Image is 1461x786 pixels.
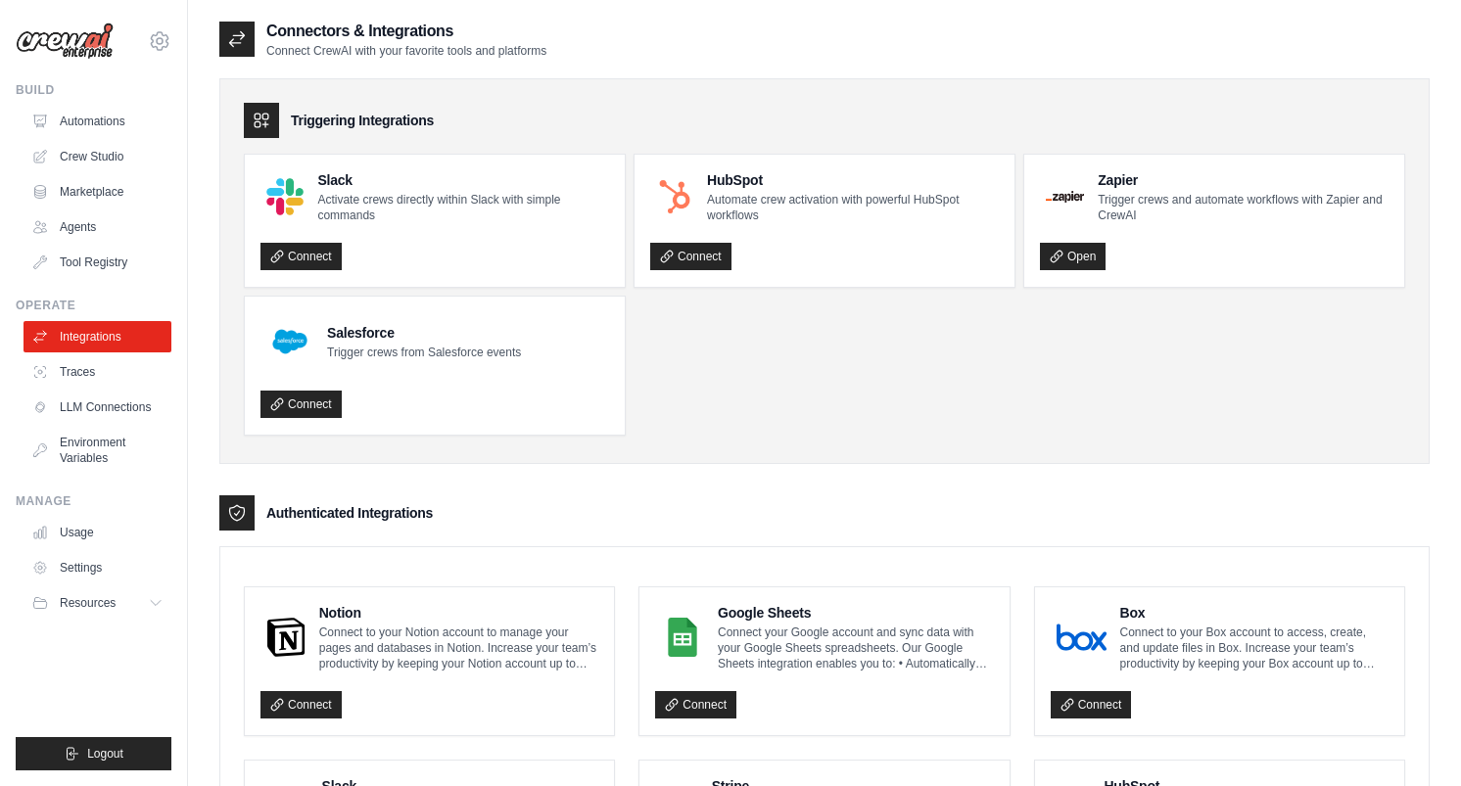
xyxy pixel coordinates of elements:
p: Automate crew activation with powerful HubSpot workflows [707,192,999,223]
a: Tool Registry [24,247,171,278]
h4: HubSpot [707,170,999,190]
a: Agents [24,211,171,243]
a: Marketplace [24,176,171,208]
a: Connect [1051,691,1132,718]
img: Logo [16,23,114,60]
a: Automations [24,106,171,137]
img: Zapier Logo [1046,191,1084,203]
a: LLM Connections [24,392,171,423]
div: Manage [16,493,171,509]
h3: Triggering Integrations [291,111,434,130]
img: Slack Logo [266,178,304,215]
div: Operate [16,298,171,313]
a: Crew Studio [24,141,171,172]
p: Activate crews directly within Slack with simple commands [317,192,609,223]
a: Connect [260,391,342,418]
img: HubSpot Logo [656,178,693,215]
iframe: Chat Widget [1363,692,1461,786]
span: Resources [60,595,116,611]
img: Google Sheets Logo [661,618,704,657]
span: Logout [87,746,123,762]
a: Connect [650,243,731,270]
h4: Google Sheets [718,603,994,623]
h4: Zapier [1098,170,1389,190]
a: Usage [24,517,171,548]
a: Open [1040,243,1106,270]
div: Build [16,82,171,98]
a: Integrations [24,321,171,352]
button: Resources [24,587,171,619]
a: Settings [24,552,171,583]
button: Logout [16,737,171,770]
h4: Notion [319,603,599,623]
p: Connect to your Notion account to manage your pages and databases in Notion. Increase your team’s... [319,624,599,671]
p: Connect your Google account and sync data with your Google Sheets spreadsheets. Our Google Sheets... [718,624,994,671]
h4: Box [1120,603,1389,623]
p: Trigger crews from Salesforce events [327,345,521,360]
p: Connect CrewAI with your favorite tools and platforms [266,43,546,59]
a: Connect [655,691,736,718]
img: Box Logo [1057,618,1107,657]
h4: Salesforce [327,323,521,343]
img: Salesforce Logo [266,318,313,365]
img: Notion Logo [266,618,306,657]
h4: Slack [317,170,609,190]
h2: Connectors & Integrations [266,20,546,43]
h3: Authenticated Integrations [266,503,433,523]
a: Connect [260,243,342,270]
a: Connect [260,691,342,718]
p: Trigger crews and automate workflows with Zapier and CrewAI [1098,192,1389,223]
a: Traces [24,356,171,388]
a: Environment Variables [24,427,171,474]
p: Connect to your Box account to access, create, and update files in Box. Increase your team’s prod... [1120,624,1389,671]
